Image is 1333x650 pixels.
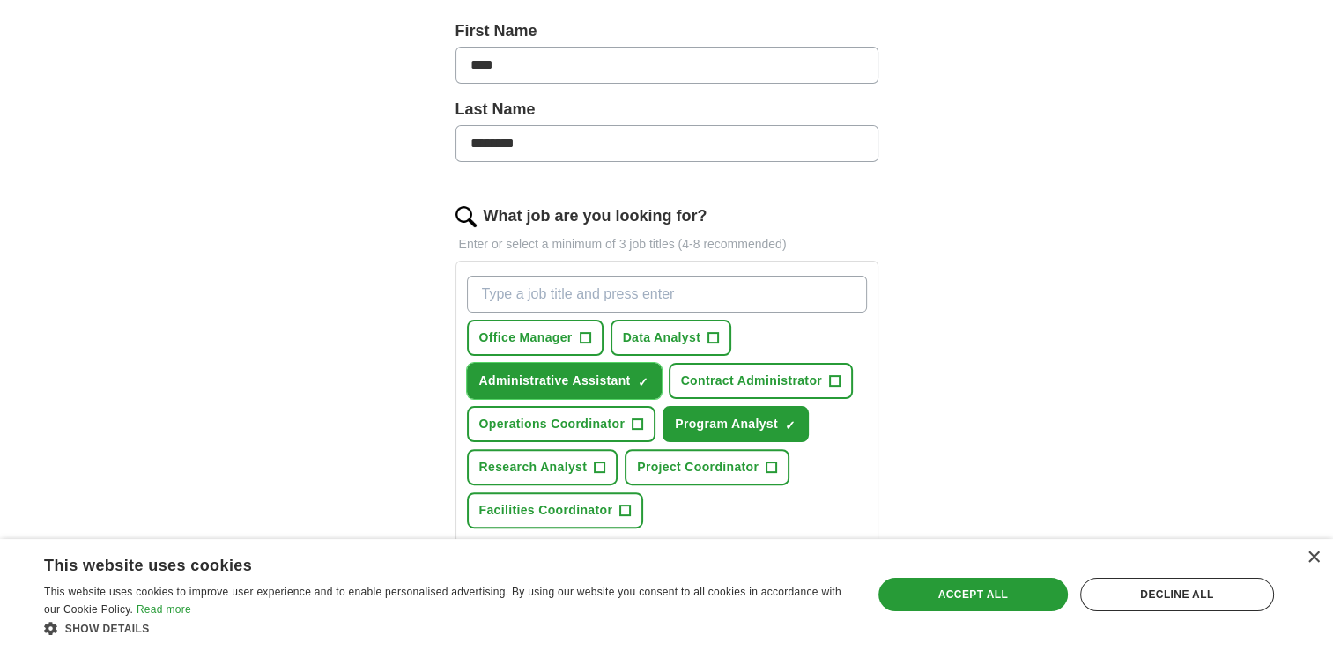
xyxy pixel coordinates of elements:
[669,363,853,399] button: Contract Administrator
[1307,551,1320,565] div: Close
[479,372,631,390] span: Administrative Assistant
[467,492,644,528] button: Facilities Coordinator
[65,623,150,635] span: Show details
[467,320,604,356] button: Office Manager
[467,449,618,485] button: Research Analyst
[44,619,848,637] div: Show details
[785,418,796,432] span: ✓
[455,19,878,43] label: First Name
[455,206,477,227] img: search.png
[467,406,656,442] button: Operations Coordinator
[479,415,626,433] span: Operations Coordinator
[137,603,191,616] a: Read more, opens a new window
[455,98,878,122] label: Last Name
[878,578,1068,611] div: Accept all
[44,586,841,616] span: This website uses cookies to improve user experience and to enable personalised advertising. By u...
[675,415,778,433] span: Program Analyst
[1080,578,1274,611] div: Decline all
[625,449,789,485] button: Project Coordinator
[467,276,867,313] input: Type a job title and press enter
[611,320,732,356] button: Data Analyst
[467,363,662,399] button: Administrative Assistant✓
[681,372,822,390] span: Contract Administrator
[44,550,804,576] div: This website uses cookies
[484,204,707,228] label: What job are you looking for?
[638,375,648,389] span: ✓
[479,458,588,476] span: Research Analyst
[479,329,573,347] span: Office Manager
[623,329,701,347] span: Data Analyst
[637,458,759,476] span: Project Coordinator
[663,406,809,442] button: Program Analyst✓
[455,235,878,254] p: Enter or select a minimum of 3 job titles (4-8 recommended)
[479,501,613,520] span: Facilities Coordinator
